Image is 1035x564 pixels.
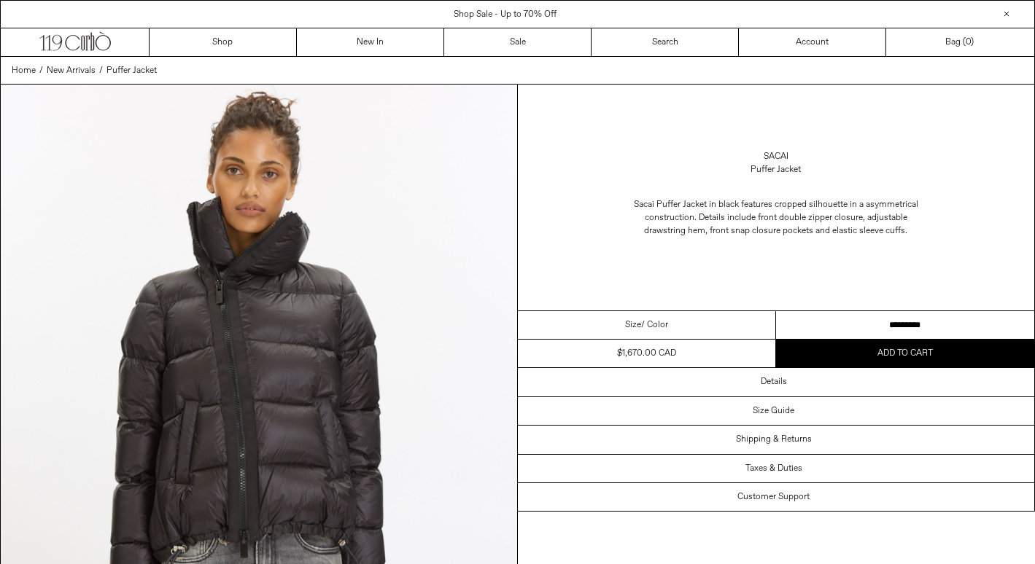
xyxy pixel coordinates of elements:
a: Home [12,64,36,77]
a: Search [592,28,739,56]
h3: Taxes & Duties [745,463,802,474]
a: Shop Sale - Up to 70% Off [454,9,557,20]
h3: Shipping & Returns [736,434,812,444]
h3: Size Guide [753,406,794,416]
a: Bag () [886,28,1034,56]
a: New Arrivals [47,64,96,77]
span: Home [12,65,36,77]
a: Account [739,28,886,56]
a: Sacai [764,150,788,163]
a: Shop [150,28,297,56]
a: Sale [444,28,592,56]
span: 0 [966,36,971,48]
div: Puffer Jacket [751,163,801,176]
span: / [99,64,103,77]
div: $1,670.00 CAD [617,347,676,360]
span: / Color [641,318,668,332]
button: Add to cart [776,340,1034,367]
span: ) [966,36,974,49]
span: Add to cart [877,348,933,359]
a: New In [297,28,444,56]
span: Puffer Jacket [106,65,157,77]
a: Puffer Jacket [106,64,157,77]
h3: Customer Support [737,492,810,502]
span: / [39,64,43,77]
p: Sacai Puffer Jacket in black features cropped silhouette in a asymmetrical construction. Details ... [630,191,922,245]
h3: Details [761,377,787,387]
span: Size [625,318,641,332]
span: New Arrivals [47,65,96,77]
